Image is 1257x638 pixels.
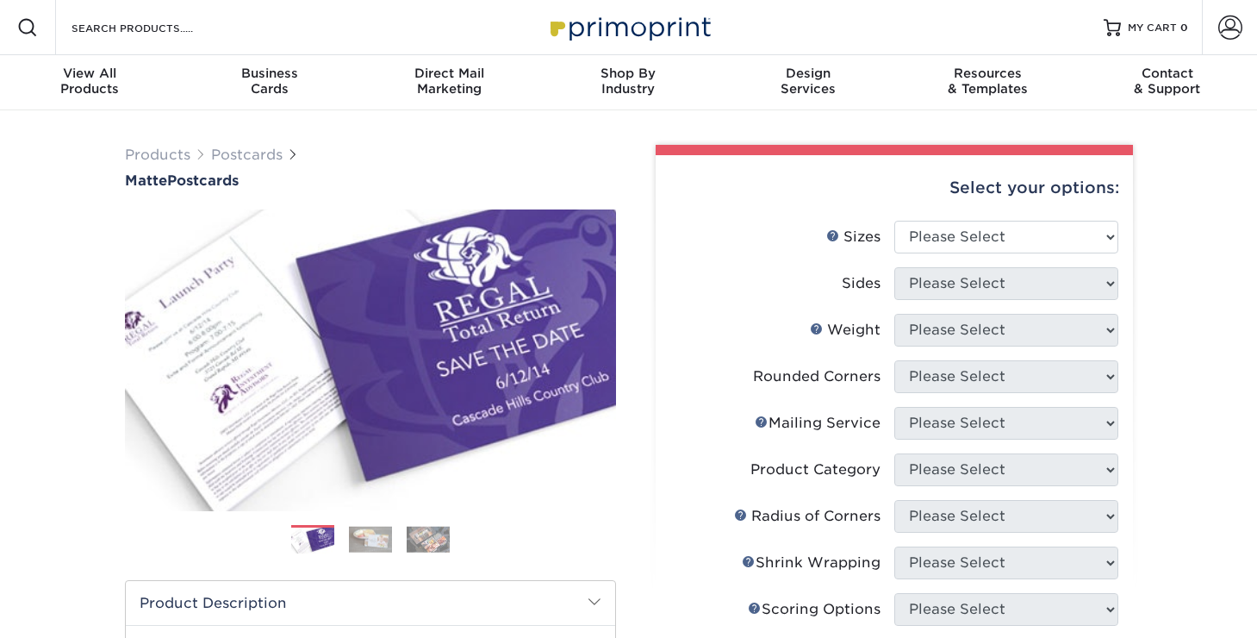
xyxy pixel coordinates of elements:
[1180,22,1188,34] span: 0
[291,526,334,556] img: Postcards 01
[211,147,283,163] a: Postcards
[538,55,718,110] a: Shop ByIndustry
[407,526,450,553] img: Postcards 03
[719,66,898,97] div: Services
[179,66,358,81] span: Business
[125,191,616,530] img: Matte 01
[742,553,881,573] div: Shrink Wrapping
[753,366,881,387] div: Rounded Corners
[826,227,881,247] div: Sizes
[125,172,616,189] h1: Postcards
[126,581,615,625] h2: Product Description
[750,460,881,480] div: Product Category
[538,66,718,97] div: Industry
[1078,55,1257,110] a: Contact& Support
[810,320,881,341] div: Weight
[70,17,238,38] input: SEARCH PRODUCTS.....
[125,147,190,163] a: Products
[179,66,358,97] div: Cards
[125,172,167,189] span: Matte
[1078,66,1257,81] span: Contact
[898,66,1077,97] div: & Templates
[359,55,538,110] a: Direct MailMarketing
[755,413,881,434] div: Mailing Service
[748,599,881,620] div: Scoring Options
[125,172,616,189] a: MattePostcards
[543,9,715,46] img: Primoprint
[719,66,898,81] span: Design
[1078,66,1257,97] div: & Support
[359,66,538,97] div: Marketing
[179,55,358,110] a: BusinessCards
[669,155,1119,221] div: Select your options:
[898,66,1077,81] span: Resources
[898,55,1077,110] a: Resources& Templates
[359,66,538,81] span: Direct Mail
[1128,21,1177,35] span: MY CART
[719,55,898,110] a: DesignServices
[538,66,718,81] span: Shop By
[842,273,881,294] div: Sides
[349,526,392,553] img: Postcards 02
[734,506,881,527] div: Radius of Corners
